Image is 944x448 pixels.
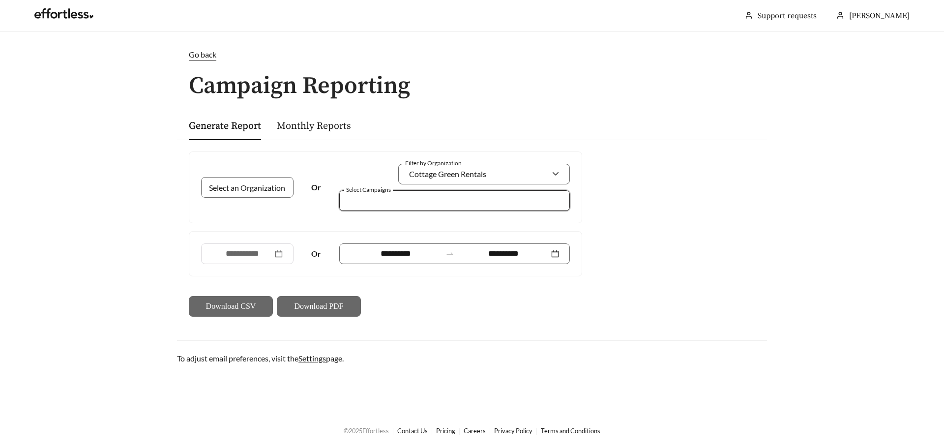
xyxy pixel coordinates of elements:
h1: Campaign Reporting [177,73,767,99]
span: swap-right [445,249,454,258]
a: Go back [177,49,767,61]
a: Settings [298,354,326,363]
a: Pricing [436,427,455,435]
a: Generate Report [189,120,261,132]
a: Contact Us [397,427,428,435]
a: Privacy Policy [494,427,532,435]
a: Monthly Reports [277,120,351,132]
button: Download PDF [277,296,361,317]
strong: Or [311,182,321,192]
span: © 2025 Effortless [344,427,389,435]
a: Support requests [758,11,817,21]
span: Cottage Green Rentals [409,169,486,179]
a: Careers [464,427,486,435]
button: Download CSV [189,296,273,317]
strong: Or [311,249,321,258]
span: [PERSON_NAME] [849,11,910,21]
span: to [445,249,454,258]
span: To adjust email preferences, visit the page. [177,354,344,363]
a: Terms and Conditions [541,427,600,435]
span: Go back [189,50,216,59]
